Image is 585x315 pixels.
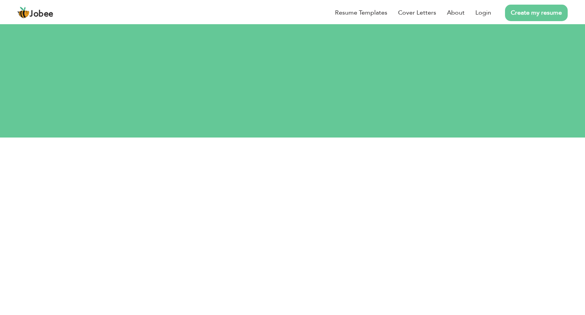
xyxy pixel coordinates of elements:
img: jobee.io [17,7,30,19]
a: Cover Letters [398,8,436,17]
a: Resume Templates [335,8,387,17]
a: Login [475,8,491,17]
a: About [447,8,465,17]
a: Create my resume [505,5,568,21]
a: Jobee [17,7,53,19]
span: Jobee [30,10,53,18]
